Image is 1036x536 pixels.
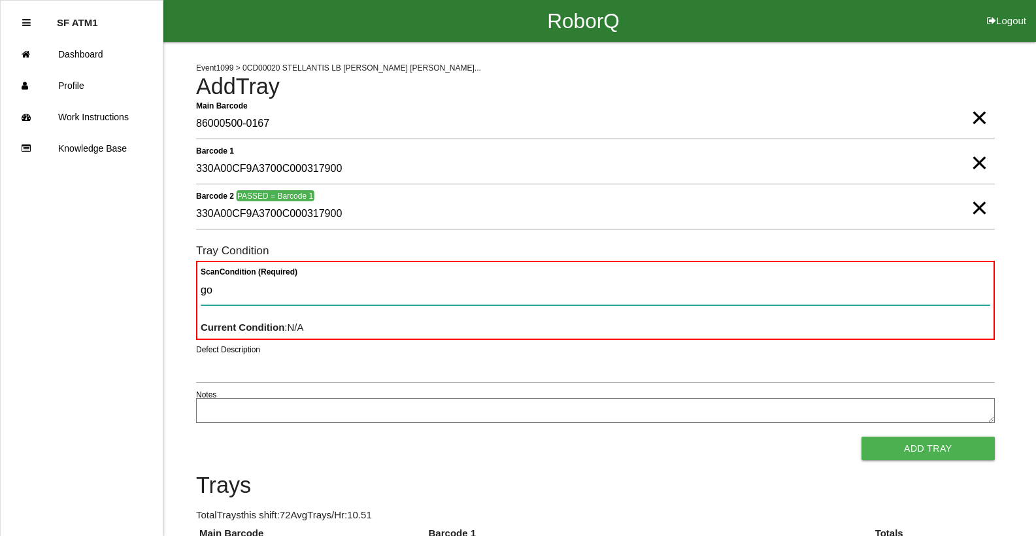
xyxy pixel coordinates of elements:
[1,39,163,70] a: Dashboard
[196,389,216,401] label: Notes
[196,146,234,155] b: Barcode 1
[57,7,98,28] p: SF ATM1
[196,508,995,523] p: Total Trays this shift: 72 Avg Trays /Hr: 10.51
[1,133,163,164] a: Knowledge Base
[201,322,284,333] b: Current Condition
[971,92,988,118] span: Clear Input
[196,75,995,99] h4: Add Tray
[22,7,31,39] div: Close
[971,137,988,163] span: Clear Input
[196,473,995,498] h4: Trays
[201,322,304,333] span: : N/A
[1,70,163,101] a: Profile
[196,344,260,356] label: Defect Description
[196,63,481,73] span: Event 1099 > 0CD00020 STELLANTIS LB [PERSON_NAME] [PERSON_NAME]...
[971,182,988,208] span: Clear Input
[201,267,297,276] b: Scan Condition (Required)
[861,437,995,460] button: Add Tray
[236,190,314,201] span: PASSED = Barcode 1
[196,101,248,110] b: Main Barcode
[196,244,995,257] h6: Tray Condition
[196,109,995,139] input: Required
[196,191,234,200] b: Barcode 2
[1,101,163,133] a: Work Instructions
